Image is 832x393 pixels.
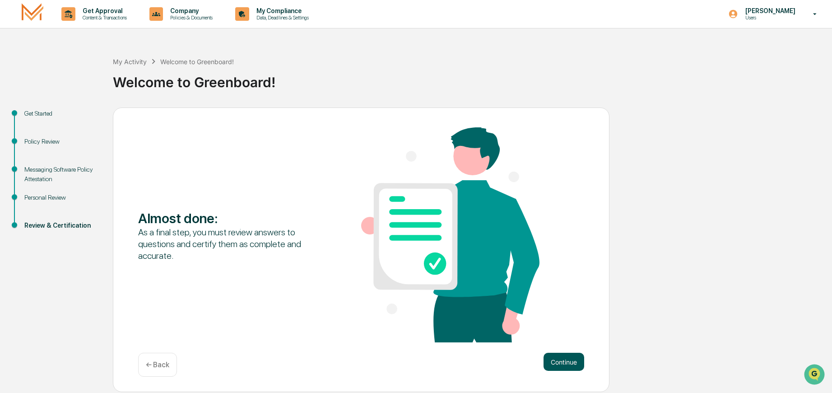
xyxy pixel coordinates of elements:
[146,360,169,369] p: ← Back
[544,353,584,371] button: Continue
[75,7,131,14] p: Get Approval
[138,210,316,226] div: Almost done :
[738,14,800,21] p: Users
[31,78,114,85] div: We're available if you need us!
[24,137,98,146] div: Policy Review
[153,72,164,83] button: Start new chat
[62,110,116,126] a: 🗄️Attestations
[24,109,98,118] div: Get Started
[803,363,827,388] iframe: Open customer support
[5,127,60,144] a: 🔎Data Lookup
[74,114,112,123] span: Attestations
[249,7,313,14] p: My Compliance
[75,14,131,21] p: Content & Transactions
[64,153,109,160] a: Powered byPylon
[738,7,800,14] p: [PERSON_NAME]
[163,14,217,21] p: Policies & Documents
[9,19,164,33] p: How can we help?
[90,153,109,160] span: Pylon
[249,14,313,21] p: Data, Deadlines & Settings
[24,221,98,230] div: Review & Certification
[31,69,148,78] div: Start new chat
[18,114,58,123] span: Preclearance
[5,110,62,126] a: 🖐️Preclearance
[113,67,827,90] div: Welcome to Greenboard!
[361,127,539,342] img: Almost done
[138,226,316,262] div: As a final step, you must review answers to questions and certify them as complete and accurate.
[24,193,98,202] div: Personal Review
[9,132,16,139] div: 🔎
[9,69,25,85] img: 1746055101610-c473b297-6a78-478c-a979-82029cc54cd1
[113,58,147,65] div: My Activity
[22,3,43,24] img: logo
[160,58,234,65] div: Welcome to Greenboard!
[24,165,98,184] div: Messaging Software Policy Attestation
[65,115,73,122] div: 🗄️
[9,115,16,122] div: 🖐️
[163,7,217,14] p: Company
[18,131,57,140] span: Data Lookup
